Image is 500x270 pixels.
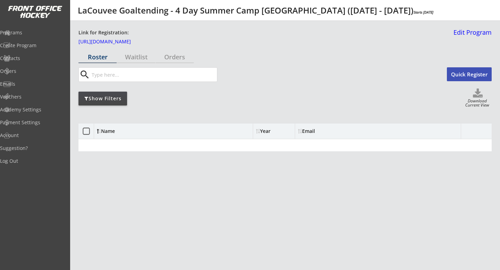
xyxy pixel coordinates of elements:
[117,54,155,60] div: Waitlist
[78,95,127,102] div: Show Filters
[256,129,292,134] div: Year
[463,99,492,108] div: Download Current View
[78,29,130,36] div: Link for Registration:
[464,88,492,99] button: Click to download full roster. Your browser settings may try to block it, check your security set...
[8,6,62,18] img: FOH%20White%20Logo%20Transparent.png
[414,10,433,15] em: Starts [DATE]
[78,6,433,15] div: LaCouvee Goaltending - 4 Day Summer Camp [GEOGRAPHIC_DATA] ([DATE] - [DATE])
[78,54,117,60] div: Roster
[78,39,148,47] a: [URL][DOMAIN_NAME]
[451,29,492,41] a: Edit Program
[90,68,217,82] input: Type here...
[79,69,90,80] button: search
[298,129,360,134] div: Email
[97,129,153,134] div: Name
[447,67,492,81] button: Quick Register
[156,54,194,60] div: Orders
